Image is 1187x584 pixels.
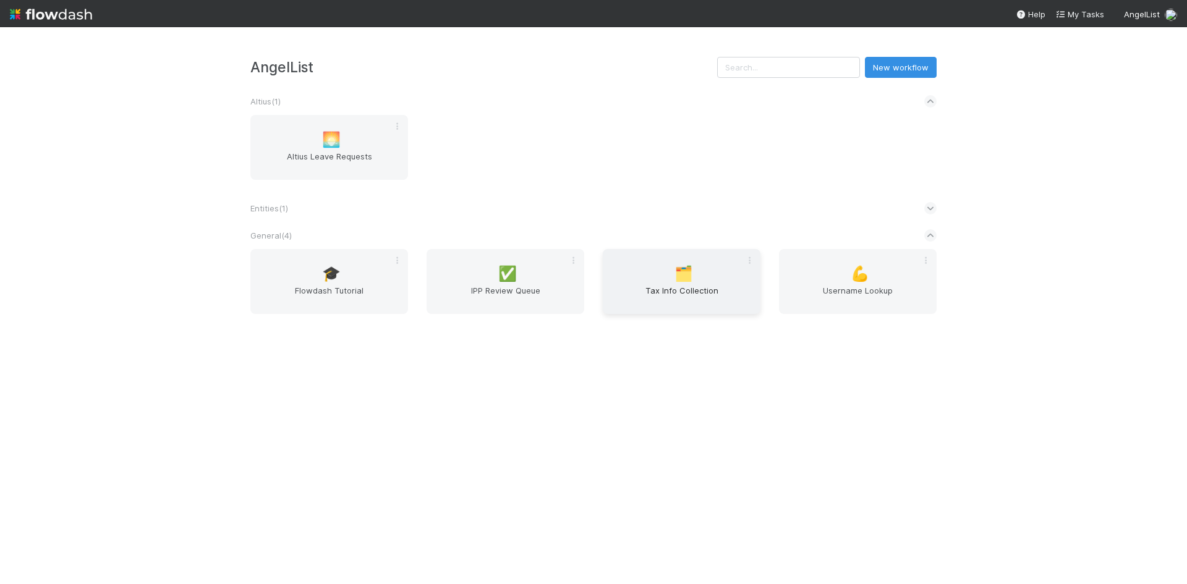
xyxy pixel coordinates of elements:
[851,266,869,282] span: 💪
[1055,9,1104,19] span: My Tasks
[250,203,288,213] span: Entities ( 1 )
[608,284,755,309] span: Tax Info Collection
[1165,9,1177,21] img: avatar_0c8687a4-28be-40e9-aba5-f69283dcd0e7.png
[432,284,579,309] span: IPP Review Queue
[784,284,932,309] span: Username Lookup
[1055,8,1104,20] a: My Tasks
[674,266,693,282] span: 🗂️
[865,57,937,78] button: New workflow
[603,249,760,314] a: 🗂️Tax Info Collection
[255,150,403,175] span: Altius Leave Requests
[250,249,408,314] a: 🎓Flowdash Tutorial
[1124,9,1160,19] span: AngelList
[10,4,92,25] img: logo-inverted-e16ddd16eac7371096b0.svg
[779,249,937,314] a: 💪Username Lookup
[1016,8,1045,20] div: Help
[250,96,281,106] span: Altius ( 1 )
[498,266,517,282] span: ✅
[250,115,408,180] a: 🌅Altius Leave Requests
[322,132,341,148] span: 🌅
[322,266,341,282] span: 🎓
[250,231,292,240] span: General ( 4 )
[427,249,584,314] a: ✅IPP Review Queue
[255,284,403,309] span: Flowdash Tutorial
[250,59,717,75] h3: AngelList
[717,57,860,78] input: Search...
